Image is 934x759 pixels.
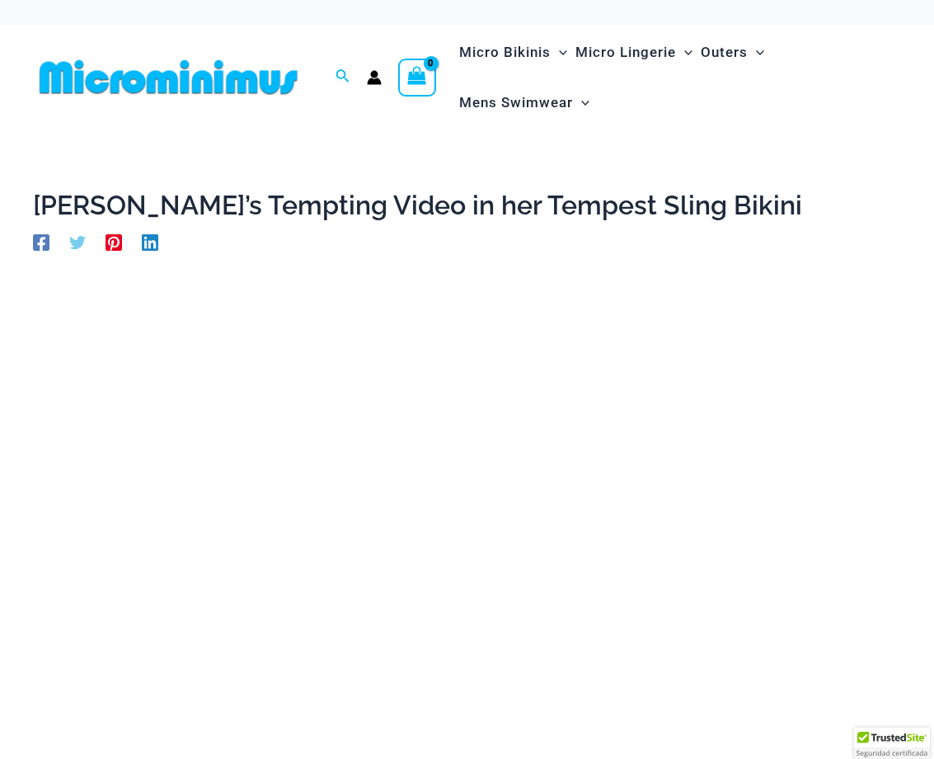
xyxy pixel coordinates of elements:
a: Micro BikinisMenu ToggleMenu Toggle [455,27,571,78]
span: Menu Toggle [573,82,589,124]
span: Micro Bikinis [459,31,551,73]
a: View Shopping Cart, empty [398,59,436,97]
span: Mens Swimwear [459,82,573,124]
span: Menu Toggle [748,31,764,73]
a: OutersMenu ToggleMenu Toggle [697,27,768,78]
a: Search icon link [336,67,350,87]
a: Facebook [33,233,49,251]
span: Menu Toggle [676,31,692,73]
span: Micro Lingerie [575,31,676,73]
a: Linkedin [142,233,158,251]
h1: [PERSON_NAME]’s Tempting Video in her Tempest Sling Bikini [33,190,901,221]
a: Pinterest [106,233,122,251]
span: Menu Toggle [551,31,567,73]
div: TrustedSite Certified [854,728,930,759]
img: MM SHOP LOGO FLAT [33,59,304,96]
a: Twitter [69,233,86,251]
a: Account icon link [367,70,382,85]
a: Micro LingerieMenu ToggleMenu Toggle [571,27,697,78]
a: Mens SwimwearMenu ToggleMenu Toggle [455,78,594,128]
span: Outers [701,31,748,73]
nav: Site Navigation [453,25,901,130]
